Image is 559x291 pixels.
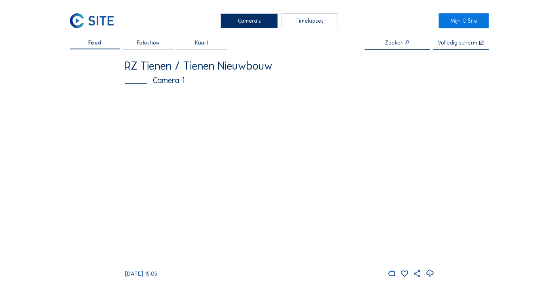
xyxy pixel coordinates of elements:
img: C-SITE Logo [70,13,114,28]
div: Volledig scherm [438,40,478,46]
div: Camera 1 [125,76,434,85]
div: Camera's [221,13,278,28]
div: Timelapses [281,13,338,28]
div: RZ Tienen / Tienen Nieuwbouw [125,60,434,71]
a: Mijn C-Site [439,13,489,28]
img: Image [125,91,434,265]
span: Fotoshow [137,40,160,46]
span: Feed [88,40,102,46]
span: Kaart [195,40,208,46]
span: [DATE] 15:05 [125,270,157,277]
a: C-SITE Logo [70,13,120,28]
